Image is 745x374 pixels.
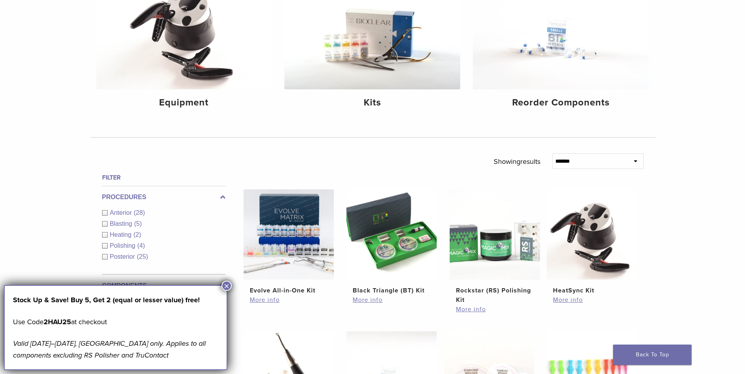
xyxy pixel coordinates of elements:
a: HeatSync KitHeatSync Kit [546,189,638,295]
span: (5) [134,220,142,227]
label: Procedures [102,192,225,202]
span: (25) [137,253,148,260]
strong: 2HAU25 [44,318,71,326]
h2: HeatSync Kit [553,286,631,295]
span: (4) [137,242,145,249]
h4: Kits [291,96,454,110]
a: More info [353,295,430,305]
p: Showing results [494,153,540,170]
h4: Reorder Components [479,96,642,110]
img: Black Triangle (BT) Kit [346,189,437,280]
a: Back To Top [613,345,692,365]
span: Posterior [110,253,137,260]
a: Rockstar (RS) Polishing KitRockstar (RS) Polishing Kit [449,189,541,305]
span: Anterior [110,209,134,216]
h2: Black Triangle (BT) Kit [353,286,430,295]
p: Use Code at checkout [13,316,218,328]
img: Rockstar (RS) Polishing Kit [450,189,540,280]
span: (28) [134,209,145,216]
a: More info [250,295,328,305]
a: More info [456,305,534,314]
em: Valid [DATE]–[DATE], [GEOGRAPHIC_DATA] only. Applies to all components excluding RS Polisher and ... [13,339,206,359]
strong: Stock Up & Save! Buy 5, Get 2 (equal or lesser value) free! [13,296,200,304]
h4: Filter [102,173,225,182]
a: Black Triangle (BT) KitBlack Triangle (BT) Kit [346,189,437,295]
img: Evolve All-in-One Kit [243,189,334,280]
span: Heating [110,231,134,238]
label: Components [102,281,225,290]
h4: Equipment [103,96,266,110]
img: HeatSync Kit [547,189,637,280]
span: (2) [134,231,141,238]
h2: Evolve All-in-One Kit [250,286,328,295]
h2: Rockstar (RS) Polishing Kit [456,286,534,305]
a: Evolve All-in-One KitEvolve All-in-One Kit [243,189,335,295]
span: Polishing [110,242,137,249]
button: Close [221,281,232,291]
a: More info [553,295,631,305]
span: Blasting [110,220,134,227]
